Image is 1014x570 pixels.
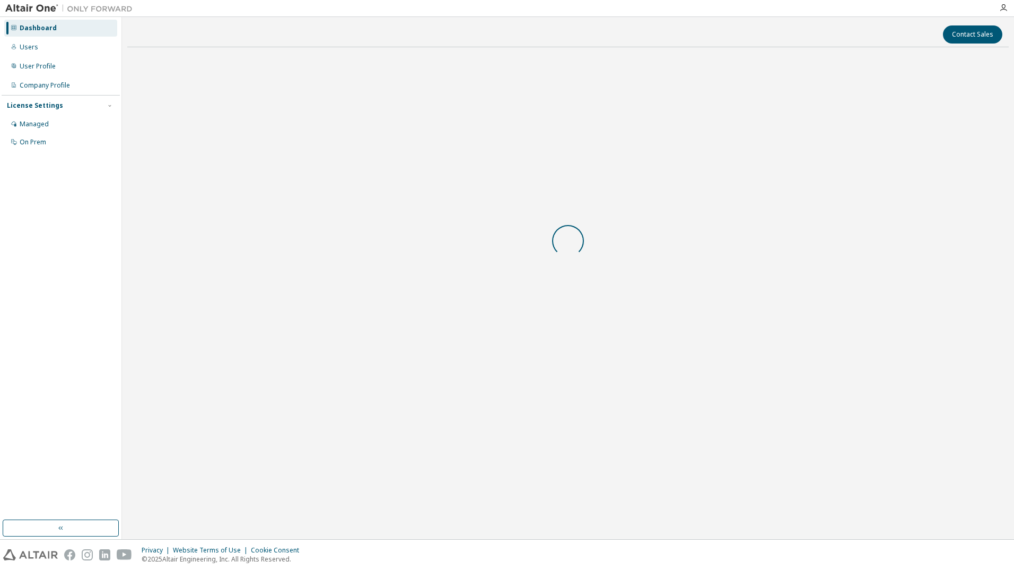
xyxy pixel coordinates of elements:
[173,546,251,555] div: Website Terms of Use
[251,546,305,555] div: Cookie Consent
[3,549,58,560] img: altair_logo.svg
[20,62,56,71] div: User Profile
[20,24,57,32] div: Dashboard
[20,138,46,146] div: On Prem
[20,43,38,51] div: Users
[117,549,132,560] img: youtube.svg
[82,549,93,560] img: instagram.svg
[7,101,63,110] div: License Settings
[5,3,138,14] img: Altair One
[142,555,305,564] p: © 2025 Altair Engineering, Inc. All Rights Reserved.
[99,549,110,560] img: linkedin.svg
[20,81,70,90] div: Company Profile
[64,549,75,560] img: facebook.svg
[142,546,173,555] div: Privacy
[943,25,1002,44] button: Contact Sales
[20,120,49,128] div: Managed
